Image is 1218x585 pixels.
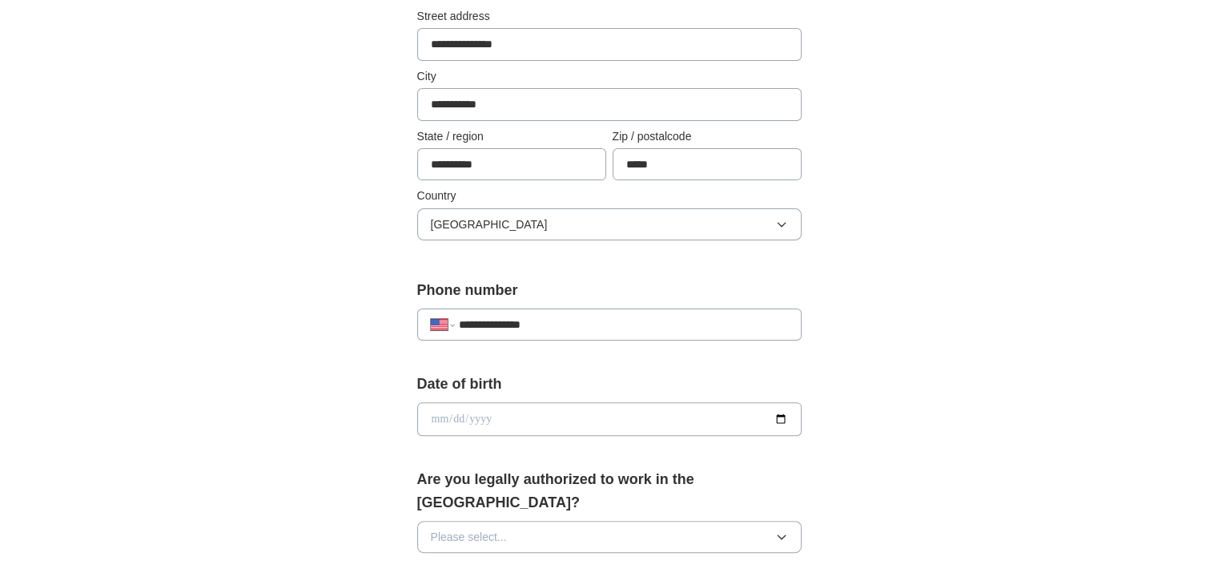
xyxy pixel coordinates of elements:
[417,67,802,85] label: City
[417,279,802,302] label: Phone number
[417,187,802,204] label: Country
[417,373,802,396] label: Date of birth
[417,7,802,25] label: Street address
[613,127,802,145] label: Zip / postalcode
[417,521,802,553] button: Please select...
[431,216,548,233] span: [GEOGRAPHIC_DATA]
[417,468,802,514] label: Are you legally authorized to work in the [GEOGRAPHIC_DATA]?
[417,208,802,240] button: [GEOGRAPHIC_DATA]
[431,528,507,546] span: Please select...
[417,127,606,145] label: State / region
